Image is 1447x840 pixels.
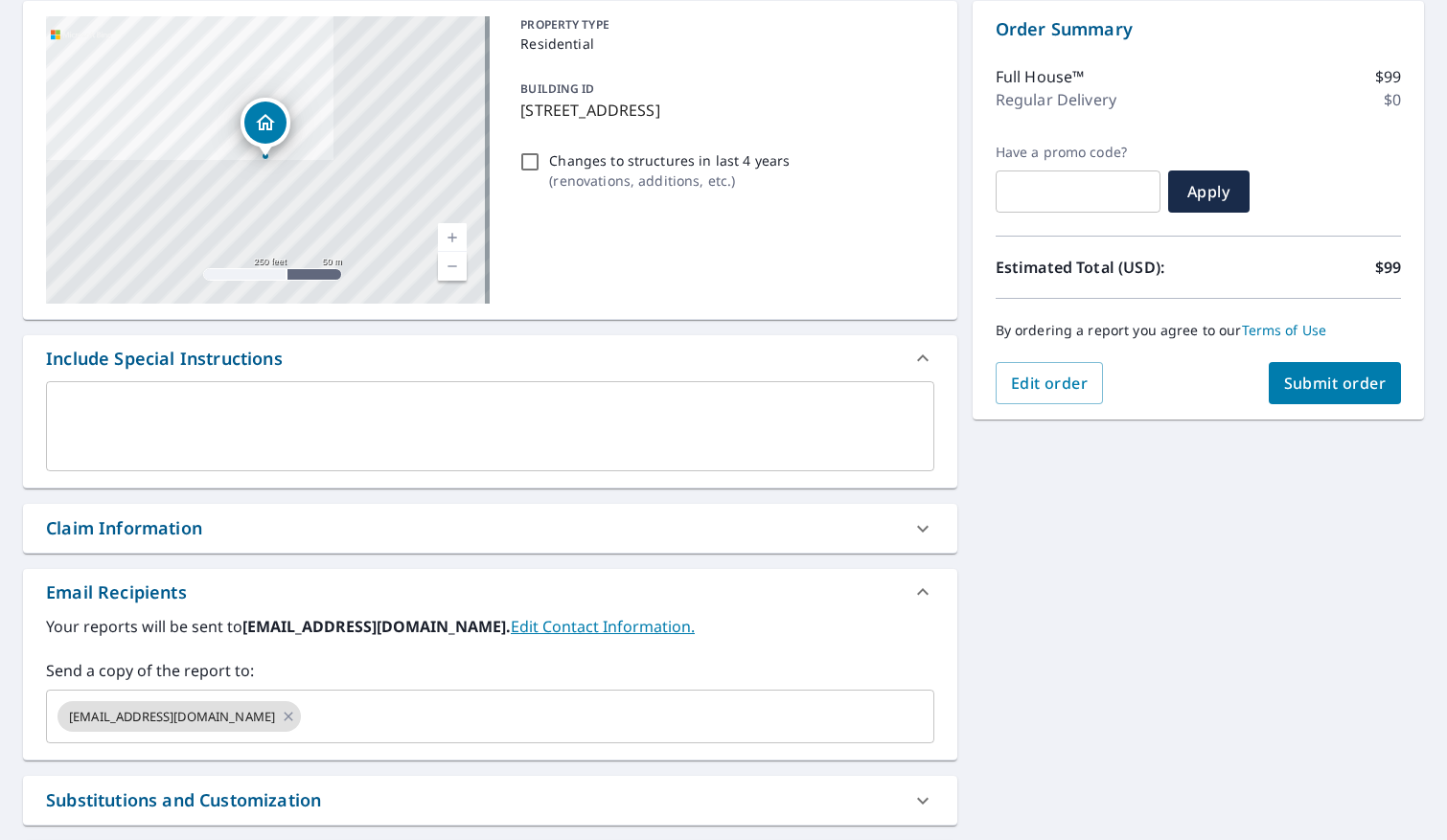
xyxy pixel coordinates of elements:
[23,504,957,553] div: Claim Information
[996,256,1199,279] p: Estimated Total (USD):
[46,346,283,372] div: Include Special Instructions
[1375,256,1401,279] p: $99
[241,98,290,157] div: Dropped pin, building 1, Residential property, 502 Peace Ave NW Cedar Rapids, IA 52405
[1375,65,1401,88] p: $99
[520,34,926,54] p: Residential
[23,569,957,615] div: Email Recipients
[46,579,187,605] div: Email Recipients
[438,252,467,281] a: Current Level 17, Zoom Out
[520,80,594,97] p: BUILDING ID
[1011,373,1089,394] span: Edit order
[996,322,1401,339] p: By ordering a report you agree to our
[996,144,1160,161] label: Have a promo code?
[996,16,1401,42] p: Order Summary
[46,659,934,682] label: Send a copy of the report to:
[46,515,202,541] div: Claim Information
[46,787,321,813] div: Substitutions and Customization
[549,170,790,191] p: ( renovations, additions, etc. )
[57,708,287,726] span: [EMAIL_ADDRESS][DOMAIN_NAME]
[438,223,467,252] a: Current Level 17, Zoom In
[1183,181,1234,202] span: Apply
[1242,321,1327,339] a: Terms of Use
[520,99,926,122] p: [STREET_ADDRESS]
[1168,170,1250,213] button: Apply
[1284,373,1387,394] span: Submit order
[996,88,1116,111] p: Regular Delivery
[511,616,695,637] a: EditContactInfo
[46,615,934,638] label: Your reports will be sent to
[242,616,511,637] b: [EMAIL_ADDRESS][DOMAIN_NAME].
[549,150,790,170] p: Changes to structures in last 4 years
[1384,88,1401,111] p: $0
[520,16,926,34] p: PROPERTY TYPE
[23,335,957,381] div: Include Special Instructions
[57,701,301,732] div: [EMAIL_ADDRESS][DOMAIN_NAME]
[23,776,957,825] div: Substitutions and Customization
[1269,362,1402,404] button: Submit order
[996,65,1085,88] p: Full House™
[996,362,1104,404] button: Edit order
